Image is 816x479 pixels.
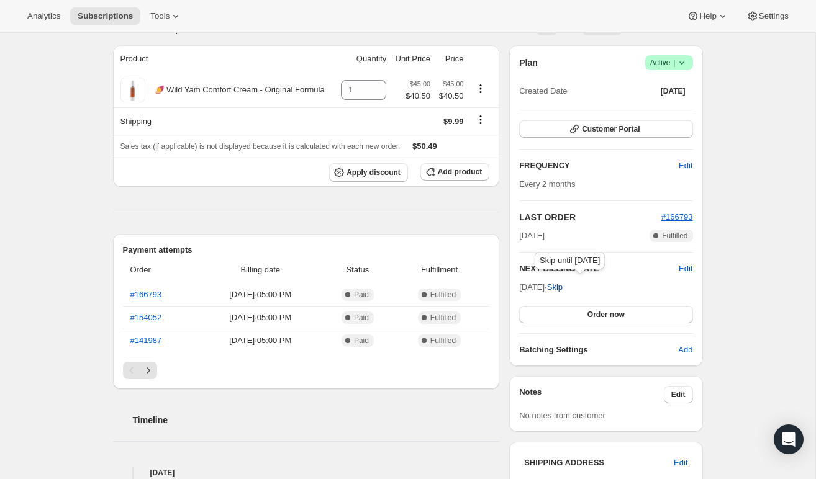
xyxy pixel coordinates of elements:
[434,45,468,73] th: Price
[519,306,692,323] button: Order now
[202,334,319,347] span: [DATE] · 05:00 PM
[661,211,693,223] button: #166793
[27,11,60,21] span: Analytics
[666,453,695,473] button: Edit
[661,86,686,96] span: [DATE]
[145,84,325,96] div: 🍠 Wild Yam Comfort Cream - Original Formula
[519,344,678,356] h6: Batching Settings
[130,313,162,322] a: #154052
[143,7,189,25] button: Tools
[443,80,463,87] small: $45.00
[519,120,692,138] button: Customer Portal
[20,7,68,25] button: Analytics
[519,282,563,292] span: [DATE] ·
[547,281,563,293] span: Skip
[113,45,336,73] th: Product
[471,82,491,96] button: Product actions
[519,159,679,172] h2: FREQUENCY
[739,7,796,25] button: Settings
[438,90,464,102] span: $40.50
[438,167,482,177] span: Add product
[524,457,674,469] h3: SHIPPING ADDRESS
[671,390,686,400] span: Edit
[587,310,625,320] span: Order now
[202,264,319,276] span: Billing date
[774,424,804,454] div: Open Intercom Messenger
[471,113,491,127] button: Shipping actions
[354,336,369,346] span: Paid
[699,11,716,21] span: Help
[329,163,408,182] button: Apply discount
[430,290,456,300] span: Fulfilled
[70,7,140,25] button: Subscriptions
[650,56,688,69] span: Active
[679,7,736,25] button: Help
[123,362,490,379] nav: Pagination
[113,107,336,135] th: Shipping
[679,262,692,275] button: Edit
[326,264,389,276] span: Status
[759,11,789,21] span: Settings
[679,159,692,172] span: Edit
[519,230,545,242] span: [DATE]
[519,411,605,420] span: No notes from customer
[582,124,640,134] span: Customer Portal
[443,117,464,126] span: $9.99
[519,56,538,69] h2: Plan
[133,414,500,426] h2: Timeline
[653,83,693,100] button: [DATE]
[390,45,434,73] th: Unit Price
[430,313,456,323] span: Fulfilled
[347,168,401,177] span: Apply discount
[674,457,687,469] span: Edit
[420,163,489,181] button: Add product
[120,142,401,151] span: Sales tax (if applicable) is not displayed because it is calculated with each new order.
[335,45,390,73] th: Quantity
[430,336,456,346] span: Fulfilled
[519,262,679,275] h2: NEXT BILLING DATE
[410,80,430,87] small: $45.00
[130,336,162,345] a: #141987
[664,386,693,403] button: Edit
[113,467,500,479] h4: [DATE]
[202,311,319,324] span: [DATE] · 05:00 PM
[120,78,145,102] img: product img
[519,85,567,97] span: Created Date
[354,313,369,323] span: Paid
[671,340,700,360] button: Add
[123,256,199,284] th: Order
[540,277,570,297] button: Skip
[78,11,133,21] span: Subscriptions
[519,211,661,223] h2: LAST ORDER
[678,344,692,356] span: Add
[354,290,369,300] span: Paid
[406,90,430,102] span: $40.50
[130,290,162,299] a: #166793
[519,179,575,189] span: Every 2 months
[671,156,700,176] button: Edit
[140,362,157,379] button: Next
[123,244,490,256] h2: Payment attempts
[662,231,687,241] span: Fulfilled
[150,11,170,21] span: Tools
[397,264,482,276] span: Fulfillment
[661,212,693,222] a: #166793
[673,58,675,68] span: |
[202,289,319,301] span: [DATE] · 05:00 PM
[519,386,664,403] h3: Notes
[412,141,437,151] span: $50.49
